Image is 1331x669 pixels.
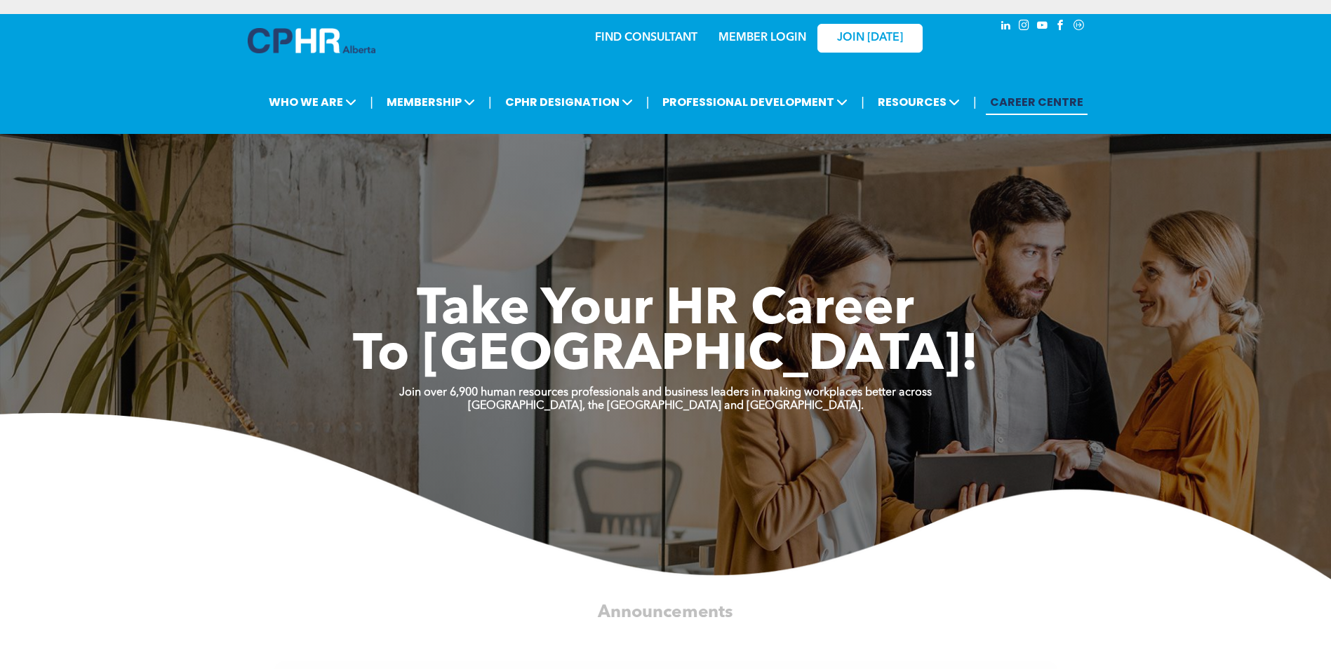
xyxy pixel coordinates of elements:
a: instagram [1017,18,1032,36]
span: JOIN [DATE] [837,32,903,45]
img: A blue and white logo for cp alberta [248,28,375,53]
a: Social network [1071,18,1087,36]
li: | [973,88,977,116]
li: | [488,88,492,116]
span: WHO WE ARE [265,89,361,115]
span: Take Your HR Career [417,285,914,336]
a: CAREER CENTRE [986,89,1088,115]
span: CPHR DESIGNATION [501,89,637,115]
li: | [646,88,650,116]
a: MEMBER LOGIN [718,32,806,43]
a: linkedin [998,18,1014,36]
span: PROFESSIONAL DEVELOPMENT [658,89,852,115]
span: RESOURCES [874,89,964,115]
li: | [370,88,373,116]
strong: Join over 6,900 human resources professionals and business leaders in making workplaces better ac... [399,387,932,398]
a: JOIN [DATE] [817,24,923,53]
a: FIND CONSULTANT [595,32,697,43]
span: MEMBERSHIP [382,89,479,115]
li: | [861,88,864,116]
strong: [GEOGRAPHIC_DATA], the [GEOGRAPHIC_DATA] and [GEOGRAPHIC_DATA]. [468,400,864,412]
a: youtube [1035,18,1050,36]
span: To [GEOGRAPHIC_DATA]! [353,331,979,381]
a: facebook [1053,18,1069,36]
span: Announcements [598,604,733,621]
